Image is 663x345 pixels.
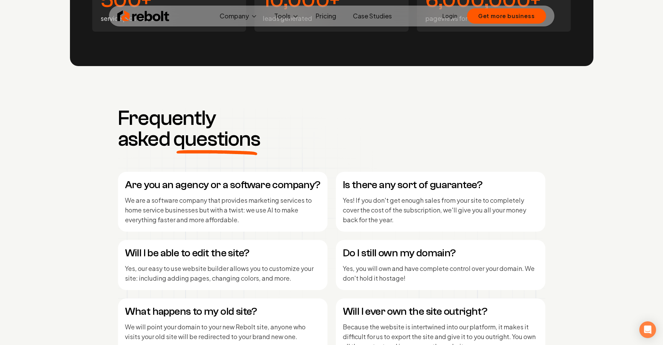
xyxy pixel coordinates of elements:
p: We are a software company that provides marketing services to home service businesses but with a ... [125,195,321,225]
a: Case Studies [347,9,397,23]
h3: Frequently asked [118,108,268,150]
p: We will point your domain to your new Rebolt site, anyone who visits your old site will be redire... [125,322,321,342]
button: Get more business [467,8,546,24]
div: Open Intercom Messenger [639,321,656,338]
p: Yes, our easy to use website builder allows you to customize your site: including adding pages, c... [125,264,321,283]
button: Tools [269,9,305,23]
p: Yes! If you don't get enough sales from your site to completely cover the cost of the subscriptio... [343,195,538,225]
button: Company [214,9,263,23]
p: Yes, you will own and have complete control over your domain. We don't hold it hostage! [343,264,538,283]
a: Pricing [310,9,342,23]
h4: What happens to my old site? [125,305,321,318]
h4: Is there any sort of guarantee? [343,179,538,191]
h4: Will I ever own the site outright? [343,305,538,318]
span: questions [173,129,260,150]
a: Login [442,12,457,20]
img: Rebolt Logo [117,9,169,23]
h4: Are you an agency or a software company? [125,179,321,191]
h4: Do I still own my domain? [343,247,538,259]
h4: Will I be able to edit the site? [125,247,321,259]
